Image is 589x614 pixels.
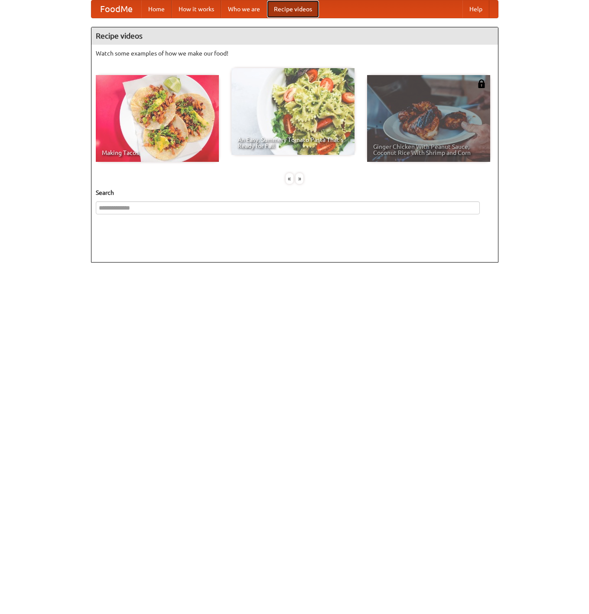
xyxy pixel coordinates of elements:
p: Watch some examples of how we make our food! [96,49,494,58]
a: Home [141,0,172,18]
a: Help [462,0,489,18]
span: An Easy, Summery Tomato Pasta That's Ready for Fall [238,137,348,149]
div: » [296,173,303,184]
a: Recipe videos [267,0,319,18]
img: 483408.png [477,79,486,88]
a: Making Tacos [96,75,219,162]
h5: Search [96,188,494,197]
div: « [286,173,293,184]
a: FoodMe [91,0,141,18]
a: How it works [172,0,221,18]
span: Making Tacos [102,150,213,156]
a: An Easy, Summery Tomato Pasta That's Ready for Fall [231,68,355,155]
h4: Recipe videos [91,27,498,45]
a: Who we are [221,0,267,18]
